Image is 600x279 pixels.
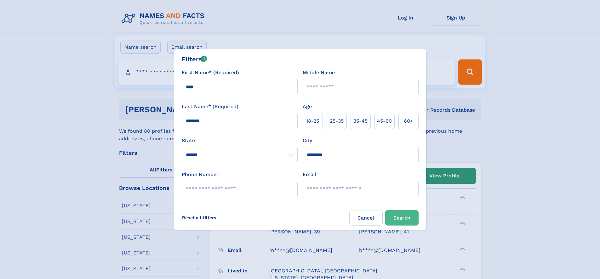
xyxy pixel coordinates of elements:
label: Cancel [349,210,383,226]
label: Phone Number [182,171,219,178]
label: State [182,137,298,144]
span: 45‑60 [377,117,392,125]
button: Search [385,210,419,226]
label: City [303,137,312,144]
span: 35‑45 [353,117,368,125]
div: Filters [182,54,207,64]
label: Last Name* (Required) [182,103,238,110]
span: 25‑35 [330,117,344,125]
label: Email [303,171,316,178]
label: Middle Name [303,69,335,76]
label: Reset all filters [178,210,220,225]
span: 18‑25 [306,117,319,125]
label: Age [303,103,312,110]
label: First Name* (Required) [182,69,239,76]
span: 60+ [404,117,413,125]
